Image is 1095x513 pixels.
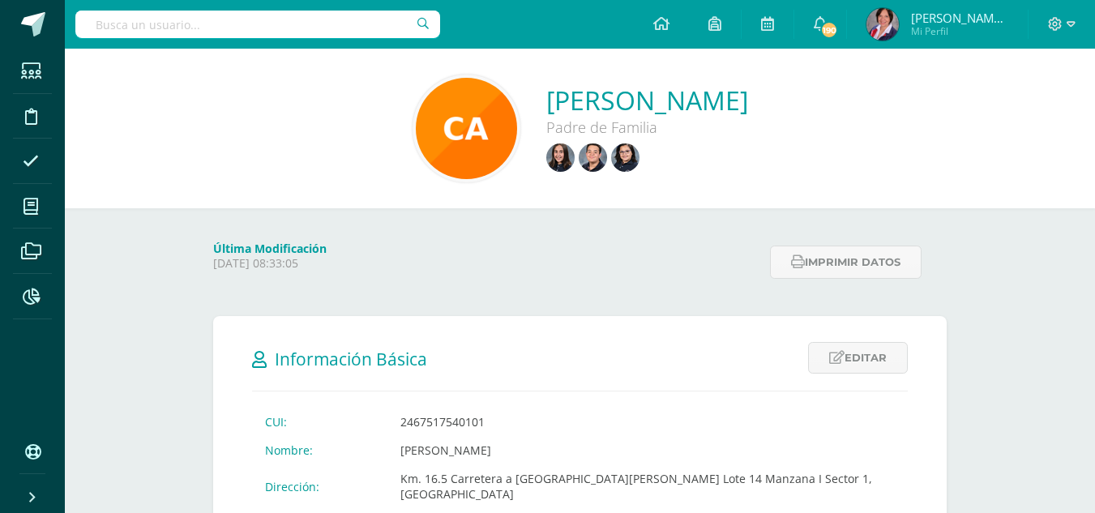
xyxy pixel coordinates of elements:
p: [DATE] 08:33:05 [213,256,760,271]
div: Padre de Familia [546,118,748,137]
img: 667e3b8262687aa86e3735b9acecd409.png [579,143,607,172]
td: Dirección: [252,464,387,508]
img: b73e4233ba75d1fb0f9feccad358f13d.png [416,78,517,179]
a: Editar [808,342,908,374]
td: 2467517540101 [387,408,908,436]
td: CUI: [252,408,387,436]
img: 76fdde16e61df51f7d6c3a92f9f2eee8.png [546,143,575,172]
button: Imprimir datos [770,246,922,279]
td: Km. 16.5 Carretera a [GEOGRAPHIC_DATA][PERSON_NAME] Lote 14 Manzana I Sector 1, [GEOGRAPHIC_DATA] [387,464,908,508]
img: 9cc45377ee35837361e2d5ac646c5eda.png [866,8,899,41]
span: [PERSON_NAME] de [GEOGRAPHIC_DATA] [911,10,1008,26]
a: [PERSON_NAME] [546,83,748,118]
td: Nombre: [252,436,387,464]
img: bff43aa1d96ca364f3da6d22026c9773.png [611,143,639,172]
h4: Última Modificación [213,241,760,256]
span: 190 [820,21,838,39]
span: Información Básica [275,348,427,370]
td: [PERSON_NAME] [387,436,908,464]
span: Mi Perfil [911,24,1008,38]
input: Busca un usuario... [75,11,440,38]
